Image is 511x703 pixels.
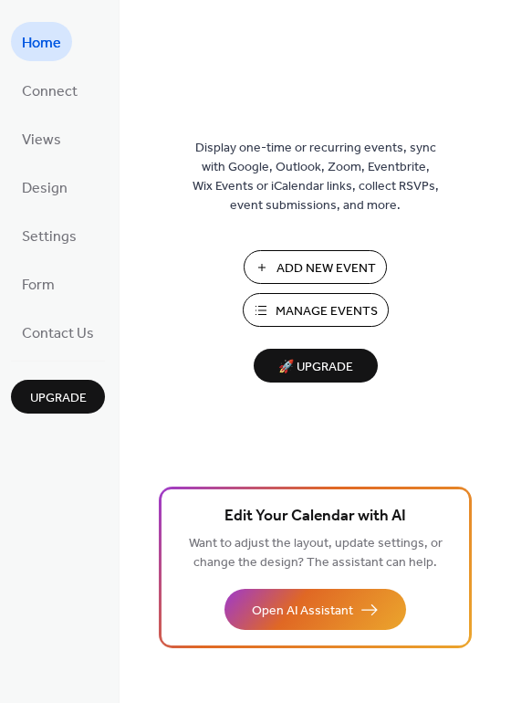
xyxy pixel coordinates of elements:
[224,589,406,630] button: Open AI Assistant
[11,70,89,110] a: Connect
[252,602,353,621] span: Open AI Assistant
[11,312,105,351] a: Contact Us
[11,215,88,255] a: Settings
[11,264,66,303] a: Form
[276,259,376,278] span: Add New Event
[11,22,72,61] a: Home
[22,174,68,203] span: Design
[22,223,77,251] span: Settings
[11,167,78,206] a: Design
[22,271,55,299] span: Form
[22,126,61,154] span: Views
[22,29,61,58] span: Home
[11,119,72,158] a: Views
[254,349,378,383] button: 🚀 Upgrade
[224,504,406,530] span: Edit Your Calendar with AI
[11,380,105,414] button: Upgrade
[30,389,87,408] span: Upgrade
[189,531,443,575] span: Want to adjust the layout, update settings, or change the design? The assistant can help.
[193,139,439,215] span: Display one-time or recurring events, sync with Google, Outlook, Zoom, Eventbrite, Wix Events or ...
[276,302,378,321] span: Manage Events
[265,355,367,380] span: 🚀 Upgrade
[22,78,78,106] span: Connect
[243,293,389,327] button: Manage Events
[244,250,387,284] button: Add New Event
[22,320,94,348] span: Contact Us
